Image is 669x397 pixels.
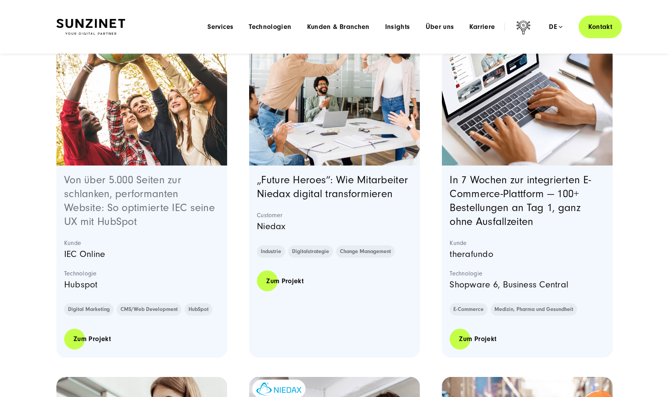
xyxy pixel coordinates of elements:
p: Shopware 6, Business Central [450,277,605,292]
strong: Kunde [64,239,219,247]
p: Niedax [257,219,412,234]
a: Insights [385,23,410,31]
a: E-Commerce [450,303,487,316]
strong: Technologie [450,270,605,277]
p: Hubspot [64,277,219,292]
a: CMS/Web Development [117,303,182,316]
div: de [549,23,562,31]
img: SUNZINET Full Service Digital Agentur [56,19,125,35]
strong: Customer [257,211,412,219]
img: Niedax Logo [256,382,302,396]
a: Kunden & Branchen [307,23,370,31]
a: Medizin, Pharma und Gesundheit [491,303,577,316]
a: Digital Marketing [64,303,114,316]
a: Digitalstrategie [288,245,333,258]
a: Zum Projekt [64,328,120,350]
a: Services [207,23,233,31]
strong: Technologie [64,270,219,277]
a: HubSpot [185,303,212,316]
a: Kontakt [579,15,622,38]
a: In 7 Wochen zur integrierten E-Commerce-Plattform — 100+ Bestellungen an Tag 1, ganz ohne Ausfall... [450,174,591,228]
a: Karriere [469,23,495,31]
p: therafundo [450,247,605,262]
a: Technologien [249,23,291,31]
a: Von über 5.000 Seiten zur schlanken, performanten Website: So optimierte IEC seine UX mit HubSpot [64,174,215,228]
a: Über uns [426,23,454,31]
a: Industrie [257,245,285,258]
a: Change Management [336,245,395,258]
p: IEC Online [64,247,219,262]
a: Zum Projekt [450,328,506,350]
a: Zum Projekt [257,270,313,292]
a: „Future Heroes“: Wie Mitarbeiter Niedax digital transformieren [257,174,408,200]
strong: Kunde [450,239,605,247]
